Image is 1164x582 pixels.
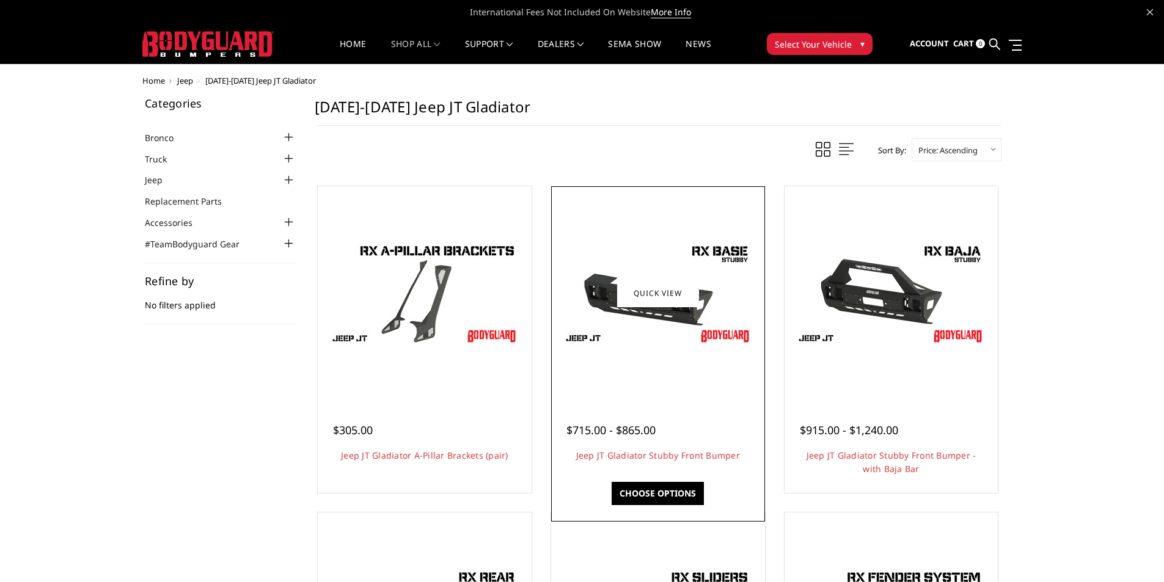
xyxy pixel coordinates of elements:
[554,189,762,397] a: Jeep JT Gladiator Stubby Front Bumper
[142,31,274,57] img: BODYGUARD BUMPERS
[608,40,661,64] a: SEMA Show
[145,275,296,286] h5: Refine by
[807,449,976,475] a: Jeep JT Gladiator Stubby Front Bumper - with Baja Bar
[465,40,513,64] a: Support
[333,423,373,437] span: $305.00
[910,27,949,60] a: Account
[612,482,704,505] a: Choose Options
[177,75,193,86] a: Jeep
[686,40,711,64] a: News
[142,75,165,86] a: Home
[860,37,865,50] span: ▾
[953,38,974,49] span: Cart
[871,141,906,159] label: Sort By:
[1103,523,1164,582] iframe: Chat Widget
[145,238,255,250] a: #TeamBodyguard Gear
[767,33,873,55] button: Select Your Vehicle
[340,40,366,64] a: Home
[651,6,691,18] a: More Info
[321,189,529,397] a: Jeep JT Gladiator A-Pillar Brackets (pair) Jeep JT Gladiator A-Pillar Brackets (pair)
[145,275,296,324] div: No filters applied
[775,38,852,51] span: Select Your Vehicle
[538,40,584,64] a: Dealers
[145,216,208,229] a: Accessories
[145,195,237,208] a: Replacement Parts
[391,40,441,64] a: shop all
[576,449,740,461] a: Jeep JT Gladiator Stubby Front Bumper
[145,98,296,109] h5: Categories
[976,39,985,48] span: 0
[953,27,985,60] a: Cart 0
[145,173,178,186] a: Jeep
[800,423,898,437] span: $915.00 - $1,240.00
[910,38,949,49] span: Account
[788,189,995,397] a: Jeep JT Gladiator Stubby Front Bumper - with Baja Bar Jeep JT Gladiator Stubby Front Bumper - wit...
[145,131,189,144] a: Bronco
[205,75,316,86] span: [DATE]-[DATE] Jeep JT Gladiator
[617,278,699,307] a: Quick view
[341,449,508,461] a: Jeep JT Gladiator A-Pillar Brackets (pair)
[560,238,756,348] img: Jeep JT Gladiator Stubby Front Bumper
[145,153,182,166] a: Truck
[566,423,656,437] span: $715.00 - $865.00
[315,98,1001,126] h1: [DATE]-[DATE] Jeep JT Gladiator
